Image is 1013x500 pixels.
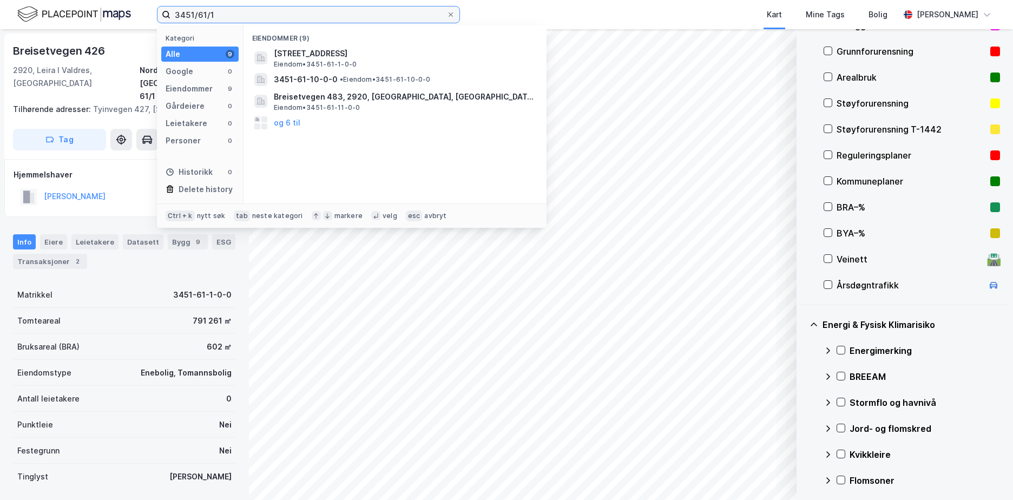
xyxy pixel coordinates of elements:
div: Festegrunn [17,444,60,457]
div: esc [406,210,423,221]
div: Bruksareal (BRA) [17,340,80,353]
div: Støyforurensning [837,97,986,110]
div: Breisetvegen 426 [13,42,107,60]
div: tab [234,210,250,221]
div: 🛣️ [986,252,1001,266]
div: Mine Tags [806,8,845,21]
div: 791 261 ㎡ [193,314,232,327]
div: Antall leietakere [17,392,80,405]
div: Eiendommer (9) [244,25,547,45]
div: Google [166,65,193,78]
div: Tyinvegen 427, [STREET_ADDRESS] [13,103,227,116]
div: neste kategori [252,212,303,220]
div: Nei [219,418,232,431]
iframe: Chat Widget [959,448,1013,500]
div: Info [13,234,36,249]
div: velg [383,212,397,220]
div: 2 [72,256,83,267]
div: [PERSON_NAME] [917,8,978,21]
div: Kart [767,8,782,21]
div: markere [334,212,363,220]
div: Delete history [179,183,233,196]
div: Kategori [166,34,239,42]
div: 0 [226,392,232,405]
div: avbryt [424,212,446,220]
button: og 6 til [274,116,300,129]
div: 9 [226,50,234,58]
span: Eiendom • 3451-61-1-0-0 [274,60,357,69]
div: Nord-[GEOGRAPHIC_DATA], 61/1 [140,64,236,103]
div: Flomsoner [850,474,1000,487]
div: Nei [219,444,232,457]
div: 602 ㎡ [207,340,232,353]
span: 3451-61-10-0-0 [274,73,338,86]
div: 0 [226,119,234,128]
div: Stormflo og havnivå [850,396,1000,409]
span: • [340,75,343,83]
div: Eiendomstype [17,366,71,379]
div: Alle [166,48,180,61]
div: Grunnforurensning [837,45,986,58]
span: Eiendom • 3451-61-11-0-0 [274,103,360,112]
button: Tag [13,129,106,150]
div: Hjemmelshaver [14,168,235,181]
div: Transaksjoner [13,254,87,269]
div: Tomteareal [17,314,61,327]
span: Breisetvegen 483, 2920, [GEOGRAPHIC_DATA], [GEOGRAPHIC_DATA] [274,90,534,103]
div: BREEAM [850,370,1000,383]
div: Jord- og flomskred [850,422,1000,435]
div: Bolig [869,8,887,21]
div: Ctrl + k [166,210,195,221]
div: 0 [226,168,234,176]
div: Støyforurensning T-1442 [837,123,986,136]
div: Punktleie [17,418,53,431]
div: Kommuneplaner [837,175,986,188]
div: nytt søk [197,212,226,220]
input: Søk på adresse, matrikkel, gårdeiere, leietakere eller personer [170,6,446,23]
div: Kvikkleire [850,448,1000,461]
div: Eiere [40,234,67,249]
div: Leietakere [166,117,207,130]
div: BRA–% [837,201,986,214]
div: Arealbruk [837,71,986,84]
div: Gårdeiere [166,100,205,113]
span: Tilhørende adresser: [13,104,93,114]
div: ESG [212,234,235,249]
div: Tinglyst [17,470,48,483]
span: Eiendom • 3451-61-10-0-0 [340,75,431,84]
div: Personer [166,134,201,147]
div: Leietakere [71,234,119,249]
div: 3451-61-1-0-0 [173,288,232,301]
div: Reguleringsplaner [837,149,986,162]
div: Historikk [166,166,213,179]
div: Energimerking [850,344,1000,357]
div: Årsdøgntrafikk [837,279,983,292]
div: BYA–% [837,227,986,240]
div: Matrikkel [17,288,52,301]
span: [STREET_ADDRESS] [274,47,534,60]
div: 0 [226,102,234,110]
img: logo.f888ab2527a4732fd821a326f86c7f29.svg [17,5,131,24]
div: Bygg [168,234,208,249]
div: Datasett [123,234,163,249]
div: [PERSON_NAME] [169,470,232,483]
div: 0 [226,67,234,76]
div: Veinett [837,253,983,266]
div: Enebolig, Tomannsbolig [141,366,232,379]
div: Eiendommer [166,82,213,95]
div: 2920, Leira I Valdres, [GEOGRAPHIC_DATA] [13,64,140,103]
div: 9 [193,236,203,247]
div: Energi & Fysisk Klimarisiko [823,318,1000,331]
div: 9 [226,84,234,93]
div: 0 [226,136,234,145]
